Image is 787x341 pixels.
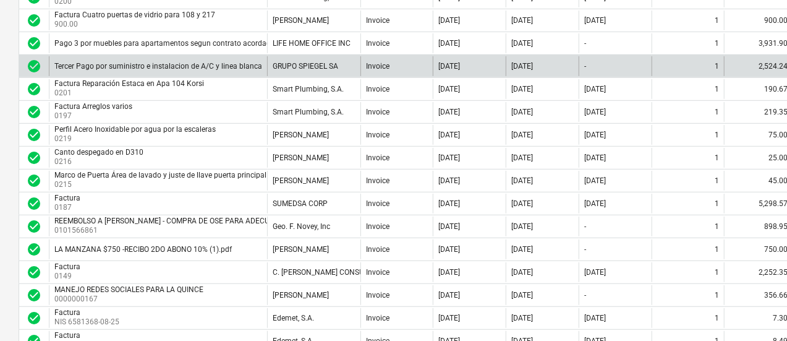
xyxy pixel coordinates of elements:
[54,157,146,167] p: 0216
[54,217,358,225] div: REEMBOLSO A [PERSON_NAME] - COMPRA DE OSE PARA ADECUACION 2 UNIDADES KORSI
[54,125,216,134] div: Perfil Acero Inoxidable por agua por la escaleras
[715,199,719,208] div: 1
[584,199,606,208] div: [DATE]
[438,222,460,231] div: [DATE]
[366,16,389,25] div: Invoice
[511,85,533,93] div: [DATE]
[366,268,389,277] div: Invoice
[725,282,787,341] iframe: Chat Widget
[584,39,586,48] div: -
[27,242,41,257] div: Invoice was approved
[27,196,41,211] span: check_circle
[584,176,606,185] div: [DATE]
[584,85,606,93] div: [DATE]
[27,59,41,74] div: Invoice was approved
[715,268,719,277] div: 1
[54,308,117,317] div: Factura
[511,16,533,25] div: [DATE]
[27,288,41,303] div: Invoice was approved
[438,62,460,71] div: [DATE]
[54,294,206,304] p: 0000000167
[54,62,262,71] div: Tercer Pago por suministro e instalacion de A/C y linea blanca
[54,194,80,202] div: Factura
[54,179,269,190] p: 0215
[27,105,41,119] div: Invoice was approved
[273,314,314,322] div: Edemet, S.A.
[438,85,460,93] div: [DATE]
[27,219,41,234] span: check_circle
[27,150,41,165] div: Invoice was approved
[27,150,41,165] span: check_circle
[511,222,533,231] div: [DATE]
[273,62,338,71] div: GRUPO SPIEGEL SA
[438,291,460,300] div: [DATE]
[366,131,389,139] div: Invoice
[715,131,719,139] div: 1
[27,219,41,234] div: Invoice was approved
[273,108,344,116] div: Smart Plumbing, S.A.
[438,153,460,162] div: [DATE]
[27,311,41,326] div: Invoice was approved
[54,111,135,121] p: 0197
[511,245,533,254] div: [DATE]
[273,176,329,185] div: [PERSON_NAME]
[273,199,328,208] div: SUMEDSA CORP
[584,153,606,162] div: [DATE]
[366,85,389,93] div: Invoice
[715,153,719,162] div: 1
[54,134,218,144] p: 0219
[27,196,41,211] div: Invoice was approved
[366,176,389,185] div: Invoice
[511,291,533,300] div: [DATE]
[27,105,41,119] span: check_circle
[715,39,719,48] div: 1
[511,108,533,116] div: [DATE]
[438,16,460,25] div: [DATE]
[54,225,360,236] p: 0101566861
[27,265,41,280] div: Invoice was approved
[366,245,389,254] div: Invoice
[584,245,586,254] div: -
[584,291,586,300] div: -
[54,331,117,340] div: Factura
[366,199,389,208] div: Invoice
[27,127,41,142] div: Invoice was approved
[54,19,218,30] p: 900.00
[27,13,41,28] div: Invoice was approved
[438,131,460,139] div: [DATE]
[273,131,329,139] div: [PERSON_NAME]
[27,288,41,303] span: check_circle
[27,82,41,97] div: Invoice was approved
[54,102,132,111] div: Factura Arreglos varios
[273,268,400,277] div: C. [PERSON_NAME] CONSULTORES SA
[366,314,389,322] div: Invoice
[438,268,460,277] div: [DATE]
[584,16,606,25] div: [DATE]
[54,171,266,179] div: Marco de Puerta Área de lavado y juste de llave puerta principal
[273,16,329,25] div: [PERSON_NAME]
[584,131,606,139] div: [DATE]
[273,39,351,48] div: LIFE HOME OFFICE INC
[273,245,329,254] div: [PERSON_NAME]
[715,85,719,93] div: 1
[27,265,41,280] span: check_circle
[366,291,389,300] div: Invoice
[27,36,41,51] span: check_circle
[273,222,330,231] div: Geo. F. Novey, Inc
[54,39,275,48] div: Pago 3 por muebles para apartamentos segun contrato acordado
[511,199,533,208] div: [DATE]
[366,62,389,71] div: Invoice
[511,131,533,139] div: [DATE]
[715,222,719,231] div: 1
[584,314,606,322] div: [DATE]
[54,245,232,254] div: LA MANZANA $750 -RECIBO 2DO ABONO 10% (1).pdf
[438,245,460,254] div: [DATE]
[27,127,41,142] span: check_circle
[366,222,389,231] div: Invoice
[54,202,83,213] p: 0187
[511,176,533,185] div: [DATE]
[584,62,586,71] div: -
[511,153,533,162] div: [DATE]
[366,108,389,116] div: Invoice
